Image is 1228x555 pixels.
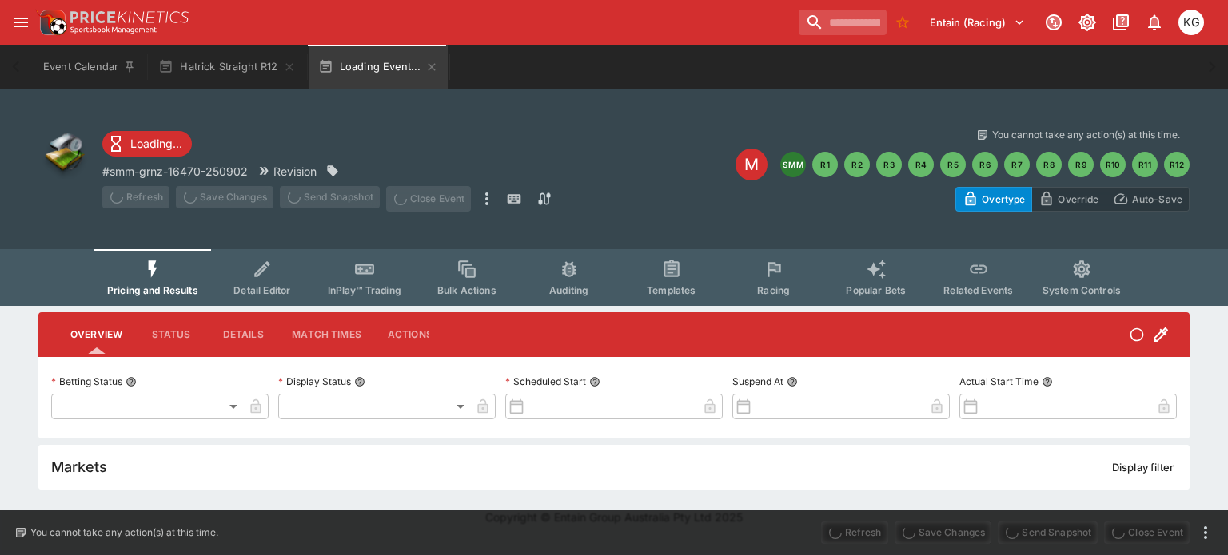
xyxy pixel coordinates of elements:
[1174,5,1209,40] button: Kevin Gutschlag
[780,152,806,177] button: SMM
[328,284,401,296] span: InPlay™ Trading
[1132,152,1158,177] button: R11
[149,45,305,89] button: Hatrick Straight R12
[1036,152,1062,177] button: R8
[1132,191,1182,208] p: Auto-Save
[732,375,783,388] p: Suspend At
[844,152,870,177] button: R2
[1043,284,1121,296] span: System Controls
[278,375,351,388] p: Display Status
[130,135,182,152] p: Loading...
[135,315,207,354] button: Status
[757,284,790,296] span: Racing
[982,191,1025,208] p: Overtype
[876,152,902,177] button: R3
[920,10,1035,35] button: Select Tenant
[1068,152,1094,177] button: R9
[1106,8,1135,37] button: Documentation
[812,152,838,177] button: R1
[107,284,198,296] span: Pricing and Results
[505,375,586,388] p: Scheduled Start
[1042,376,1053,387] button: Actual Start Time
[1196,523,1215,542] button: more
[589,376,600,387] button: Scheduled Start
[38,128,90,179] img: other.png
[374,315,446,354] button: Actions
[959,375,1039,388] p: Actual Start Time
[1100,152,1126,177] button: R10
[207,315,279,354] button: Details
[1106,187,1190,212] button: Auto-Save
[126,376,137,387] button: Betting Status
[1102,454,1183,480] button: Display filter
[908,152,934,177] button: R4
[955,187,1190,212] div: Start From
[94,249,1134,306] div: Event type filters
[955,187,1032,212] button: Overtype
[799,10,887,35] input: search
[780,152,1190,177] nav: pagination navigation
[309,45,449,89] button: Loading Event...
[1004,152,1030,177] button: R7
[102,163,248,180] p: Copy To Clipboard
[1164,152,1190,177] button: R12
[51,375,122,388] p: Betting Status
[58,315,135,354] button: Overview
[70,11,189,23] img: PriceKinetics
[279,315,374,354] button: Match Times
[437,284,496,296] span: Bulk Actions
[549,284,588,296] span: Auditing
[736,149,767,180] div: Edit Meeting
[354,376,365,387] button: Display Status
[846,284,906,296] span: Popular Bets
[1031,187,1106,212] button: Override
[233,284,290,296] span: Detail Editor
[1140,8,1169,37] button: Notifications
[1058,191,1098,208] p: Override
[35,6,67,38] img: PriceKinetics Logo
[647,284,696,296] span: Templates
[972,152,998,177] button: R6
[940,152,966,177] button: R5
[1073,8,1102,37] button: Toggle light/dark mode
[70,26,157,34] img: Sportsbook Management
[51,458,107,476] h5: Markets
[6,8,35,37] button: open drawer
[34,45,146,89] button: Event Calendar
[787,376,798,387] button: Suspend At
[273,163,317,180] p: Revision
[890,10,915,35] button: No Bookmarks
[1039,8,1068,37] button: Connected to PK
[477,186,496,212] button: more
[1178,10,1204,35] div: Kevin Gutschlag
[992,128,1180,142] p: You cannot take any action(s) at this time.
[943,284,1013,296] span: Related Events
[30,525,218,540] p: You cannot take any action(s) at this time.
